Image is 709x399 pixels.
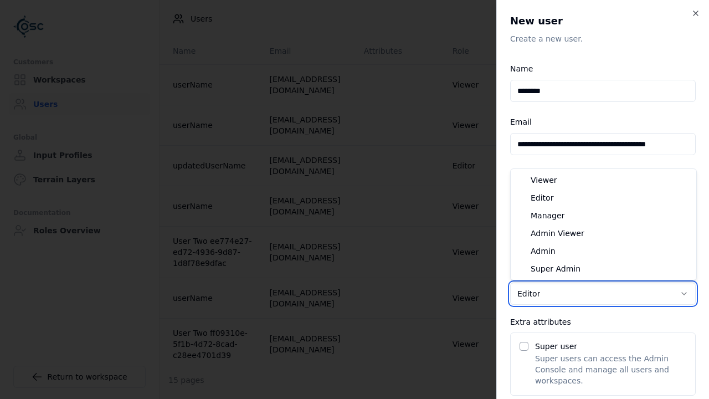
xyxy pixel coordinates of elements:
span: Super Admin [531,263,580,274]
span: Manager [531,210,564,221]
span: Admin [531,245,556,257]
span: Viewer [531,175,557,186]
span: Admin Viewer [531,228,584,239]
span: Editor [531,192,553,203]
